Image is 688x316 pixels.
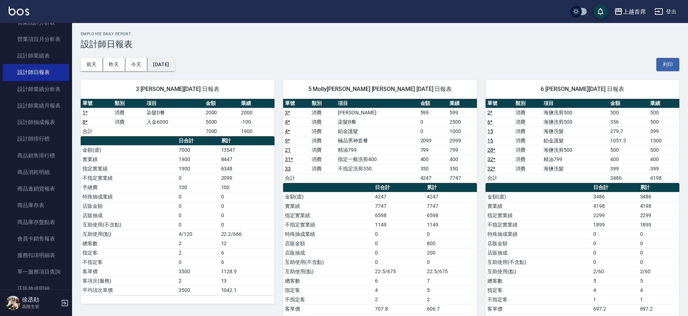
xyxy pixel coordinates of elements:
th: 項目 [145,99,204,108]
button: 列印 [656,58,679,71]
td: 消費 [113,108,145,117]
th: 類別 [514,99,542,108]
th: 累計 [638,183,679,192]
td: 2099 [219,173,274,183]
th: 日合計 [177,136,219,146]
td: 7000 [204,127,239,136]
td: 極品男神套餐 [336,136,418,145]
a: 設計師抽成報表 [3,114,69,130]
td: 1500 [648,136,679,145]
td: 消費 [514,108,542,117]
a: 33 [285,166,291,171]
td: 8447 [219,155,274,164]
td: 0 [373,229,425,239]
td: 0 [419,117,448,127]
a: 會員卡銷售報表 [3,230,69,247]
td: 2 [177,248,219,257]
td: 2 [425,295,477,304]
td: 5000 [204,117,239,127]
td: 4 [638,285,679,295]
td: 不指定客 [486,295,591,304]
td: 消費 [310,117,336,127]
a: 15 [487,138,493,143]
td: 7747 [373,201,425,211]
td: 互助使用(不含點) [81,220,177,229]
td: 2 [177,276,219,285]
td: 3486 [608,173,648,183]
td: 7747 [425,201,477,211]
td: 消費 [514,117,542,127]
th: 單號 [486,99,514,108]
td: 消費 [310,108,336,117]
td: 指定客 [283,285,373,295]
td: 0 [638,257,679,267]
a: 商品庫存表 [3,197,69,214]
button: 前天 [81,58,103,71]
td: 400 [419,155,448,164]
td: 2000 [239,108,274,117]
th: 類別 [113,99,145,108]
td: 消費 [514,164,542,173]
a: 設計師業績表 [3,47,69,64]
td: 互助使用(點) [486,267,591,276]
td: 399 [648,127,679,136]
td: 店販金額 [81,201,177,211]
td: 客單價 [283,304,373,313]
td: 指定實業績 [81,164,177,173]
span: 6 [PERSON_NAME][DATE] 日報表 [494,86,671,93]
td: 2 [177,239,219,248]
td: 3500 [177,267,219,276]
td: 消費 [310,155,336,164]
th: 業績 [648,99,679,108]
th: 單號 [81,99,113,108]
table: a dense table [81,99,274,136]
td: 2500 [448,117,477,127]
td: 5 [425,285,477,295]
td: 消費 [514,155,542,164]
td: 實業績 [283,201,373,211]
td: 海鹽洗剪500 [542,108,608,117]
div: 上越首席 [623,7,646,16]
span: 5 Molly[PERSON_NAME] [PERSON_NAME] [DATE] 日報表 [292,86,468,93]
td: 6348 [219,164,274,173]
td: 0 [373,248,425,257]
td: 總客數 [81,239,177,248]
td: 1149 [425,220,477,229]
td: 指定一般洗剪400 [336,155,418,164]
td: 海鹽洗髮 [542,164,608,173]
td: 0 [373,257,425,267]
th: 日合計 [373,183,425,192]
td: 5 [638,276,679,285]
th: 金額 [204,99,239,108]
th: 單號 [283,99,310,108]
td: 400 [648,155,679,164]
td: 不指定客 [81,257,177,267]
td: 1051.3 [608,136,648,145]
td: 200 [425,248,477,257]
td: 鉑金護髮 [336,127,418,136]
th: 金額 [608,99,648,108]
td: 2099 [448,136,477,145]
img: Person [6,296,20,310]
td: 互助使用(不含點) [486,257,591,267]
td: 0 [177,220,219,229]
td: 500 [648,108,679,117]
td: 399 [648,164,679,173]
span: 3 [PERSON_NAME][DATE] 日報表 [89,86,266,93]
td: 0 [425,229,477,239]
td: 500 [608,108,648,117]
td: 12 [219,239,274,248]
td: 800 [425,239,477,248]
td: 599 [419,108,448,117]
td: 7000 [177,145,219,155]
th: 累計 [425,183,477,192]
td: 客項次(服務) [81,276,177,285]
td: 不指定客 [283,295,373,304]
td: 4198 [591,201,638,211]
td: 消費 [514,127,542,136]
td: 1900 [239,127,274,136]
td: 精油799 [542,155,608,164]
td: 2/60 [638,267,679,276]
td: 400 [448,155,477,164]
td: 100 [219,183,274,192]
